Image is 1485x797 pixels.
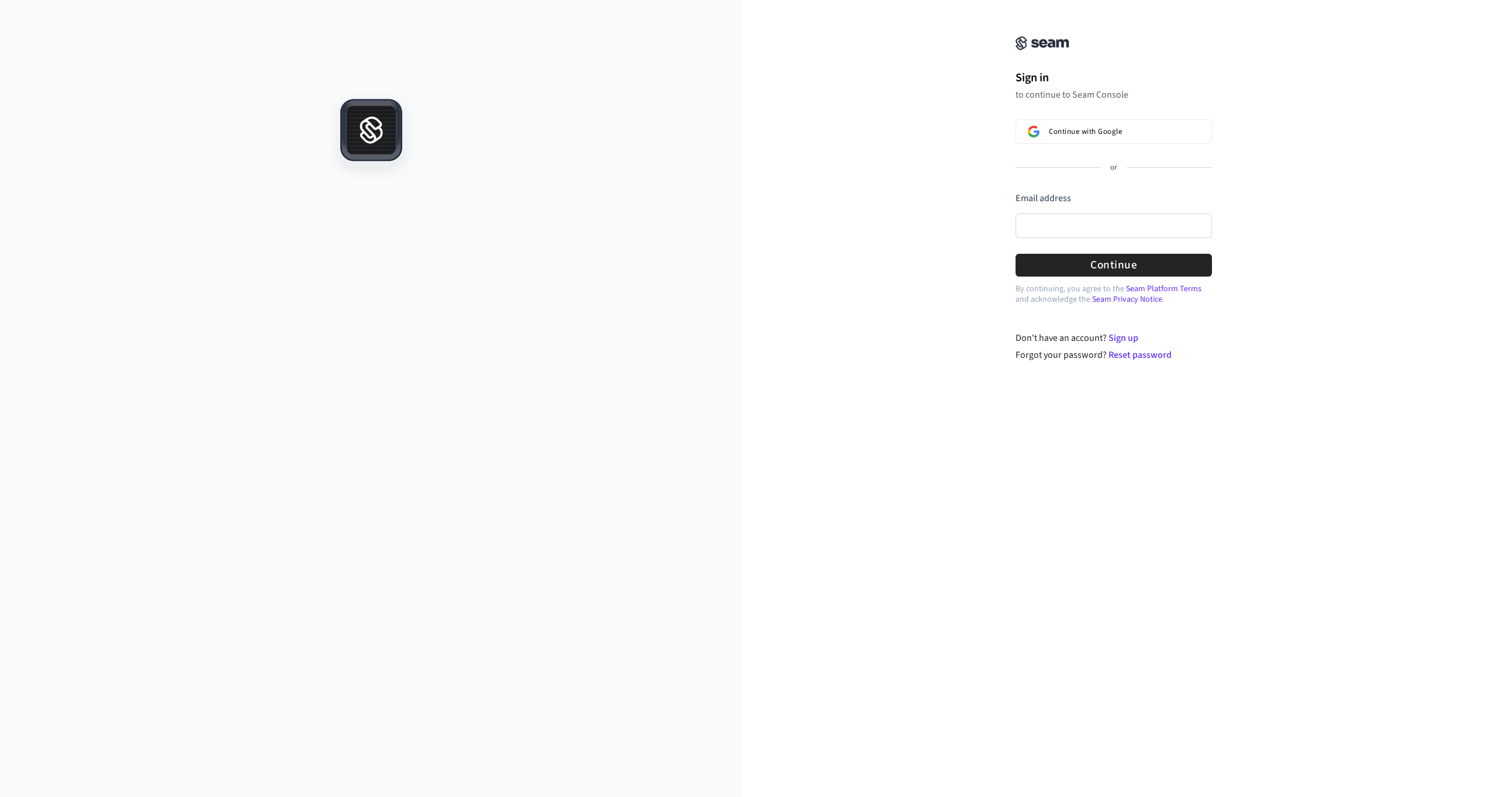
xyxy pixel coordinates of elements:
button: Sign in with GoogleContinue with Google [1016,119,1212,144]
p: By continuing, you agree to the and acknowledge the . [1016,284,1212,305]
a: Seam Platform Terms [1126,283,1201,295]
a: Reset password [1108,349,1172,361]
label: Email address [1016,192,1071,205]
img: Sign in with Google [1028,126,1039,137]
a: Sign up [1108,332,1138,344]
span: Continue with Google [1049,127,1122,136]
button: Continue [1016,254,1212,277]
div: Forgot your password? [1016,348,1213,362]
img: Seam Console [1016,36,1069,50]
h1: Sign in [1016,69,1212,87]
div: Don't have an account? [1016,331,1213,345]
p: or [1110,163,1117,173]
p: to continue to Seam Console [1016,89,1212,101]
a: Seam Privacy Notice [1092,294,1162,305]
